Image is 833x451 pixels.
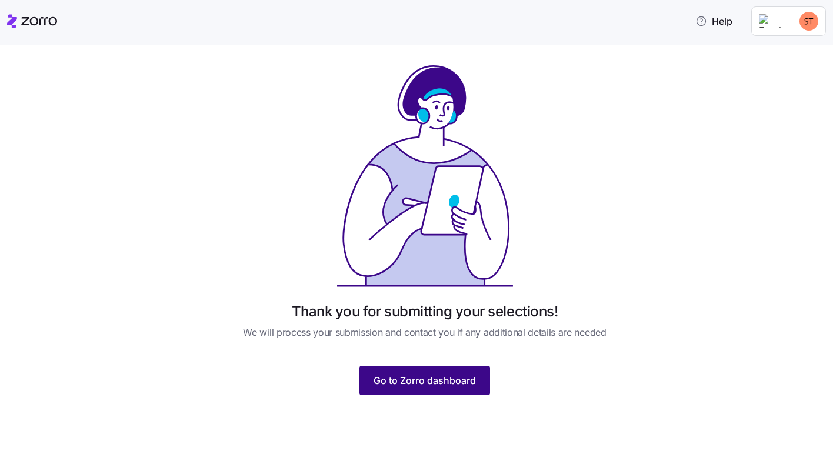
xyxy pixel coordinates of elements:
h1: Thank you for submitting your selections! [292,302,558,320]
img: 88d48f77657ed3628a835ce4c3e9d8a2 [799,12,818,31]
button: Go to Zorro dashboard [359,366,490,395]
span: We will process your submission and contact you if any additional details are needed [243,325,606,340]
span: Help [695,14,732,28]
button: Help [686,9,742,33]
span: Go to Zorro dashboard [374,373,476,387]
img: Employer logo [759,14,782,28]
